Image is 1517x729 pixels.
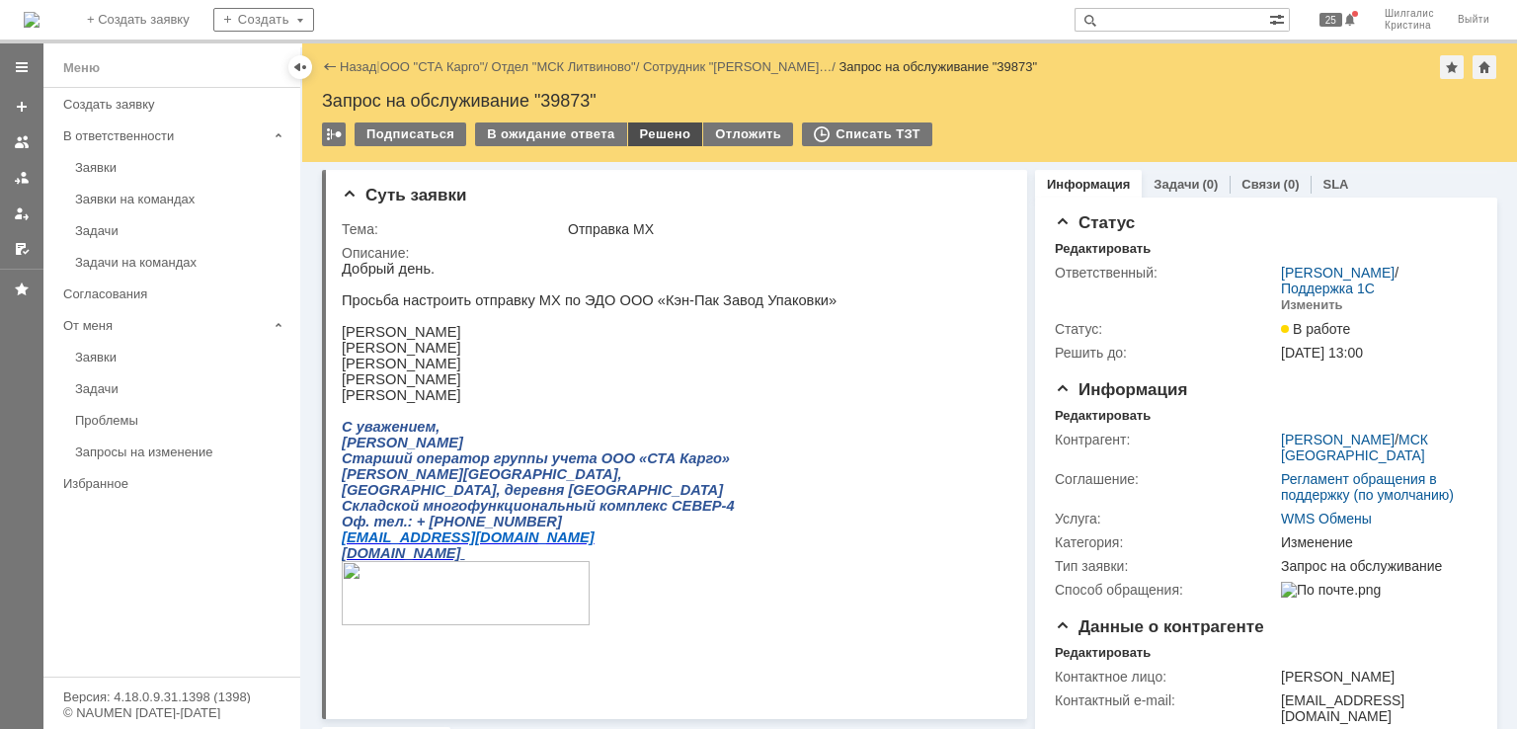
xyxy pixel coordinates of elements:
a: ООО "СТА Карго" [380,59,485,74]
span: Шилгалис [1385,8,1434,20]
span: Расширенный поиск [1269,9,1289,28]
a: Задачи [67,215,296,246]
div: (0) [1202,177,1218,192]
div: Контактный e-mail: [1055,692,1277,708]
div: (0) [1284,177,1300,192]
a: [PERSON_NAME] [1281,432,1395,447]
a: Отдел "МСК Литвиново" [492,59,636,74]
img: logo [24,12,40,28]
div: Редактировать [1055,645,1151,661]
div: В ответственности [63,128,267,143]
a: Проблемы [67,405,296,436]
div: | [376,58,379,73]
div: Заявки [75,350,288,364]
div: Скрыть меню [288,55,312,79]
div: Услуга: [1055,511,1277,526]
div: Статус: [1055,321,1277,337]
a: Сотрудник "[PERSON_NAME]… [643,59,832,74]
a: Перейти на домашнюю страницу [24,12,40,28]
span: Суть заявки [342,186,466,204]
div: Задачи [75,223,288,238]
div: Редактировать [1055,408,1151,424]
div: Сделать домашней страницей [1473,55,1496,79]
a: Заявки в моей ответственности [6,162,38,194]
a: Заявки на командах [67,184,296,214]
div: Контактное лицо: [1055,669,1277,685]
div: Запросы на изменение [75,445,288,459]
div: Соглашение: [1055,471,1277,487]
div: Решить до: [1055,345,1277,361]
div: Создать [213,8,314,32]
div: / [1281,432,1470,463]
div: Изменить [1281,297,1343,313]
div: Согласования [63,286,288,301]
span: В работе [1281,321,1350,337]
div: Категория: [1055,534,1277,550]
div: Избранное [63,476,267,491]
a: Регламент обращения в поддержку (по умолчанию) [1281,471,1454,503]
div: Запрос на обслуживание [1281,558,1470,574]
div: Заявки на командах [75,192,288,206]
div: Заявки [75,160,288,175]
div: / [1281,265,1470,296]
a: Заявки на командах [6,126,38,158]
a: Мои согласования [6,233,38,265]
div: Задачи на командах [75,255,288,270]
div: Отправка МХ [568,221,1000,237]
a: Поддержка 1С [1281,281,1375,296]
a: Заявки [67,342,296,372]
div: [EMAIL_ADDRESS][DOMAIN_NAME] [1281,692,1470,724]
a: Связи [1241,177,1280,192]
div: Описание: [342,245,1004,261]
a: Согласования [55,279,296,309]
div: / [492,59,643,74]
div: Изменение [1281,534,1470,550]
span: Данные о контрагенте [1055,617,1264,636]
a: Назад [340,59,376,74]
span: Информация [1055,380,1187,399]
div: От меня [63,318,267,333]
div: Проблемы [75,413,288,428]
div: Запрос на обслуживание "39873" [839,59,1038,74]
a: Задачи на командах [67,247,296,278]
div: Работа с массовостью [322,122,346,146]
div: / [643,59,839,74]
a: Задачи [1154,177,1199,192]
div: © NAUMEN [DATE]-[DATE] [63,706,280,719]
a: Информация [1047,177,1130,192]
div: Задачи [75,381,288,396]
img: По почте.png [1281,582,1381,598]
div: Запрос на обслуживание "39873" [322,91,1497,111]
a: Заявки [67,152,296,183]
div: Тип заявки: [1055,558,1277,574]
a: МСК [GEOGRAPHIC_DATA] [1281,432,1428,463]
div: Контрагент: [1055,432,1277,447]
a: Мои заявки [6,198,38,229]
div: Редактировать [1055,241,1151,257]
div: Добавить в избранное [1440,55,1464,79]
span: Кристина [1385,20,1434,32]
div: Меню [63,56,100,80]
div: Создать заявку [63,97,288,112]
a: Запросы на изменение [67,437,296,467]
span: Статус [1055,213,1135,232]
span: 25 [1319,13,1342,27]
div: Способ обращения: [1055,582,1277,598]
a: WMS Обмены [1281,511,1372,526]
a: Задачи [67,373,296,404]
a: [PERSON_NAME] [1281,265,1395,281]
a: Создать заявку [6,91,38,122]
a: Создать заявку [55,89,296,120]
div: [PERSON_NAME] [1281,669,1470,685]
a: SLA [1322,177,1348,192]
span: [DATE] 13:00 [1281,345,1363,361]
div: Ответственный: [1055,265,1277,281]
div: / [380,59,492,74]
div: Версия: 4.18.0.9.31.1398 (1398) [63,690,280,703]
div: Тема: [342,221,564,237]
